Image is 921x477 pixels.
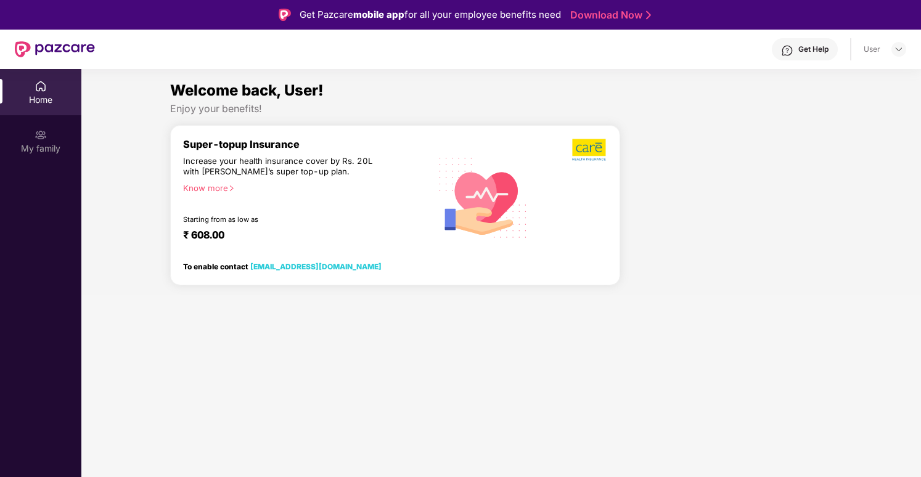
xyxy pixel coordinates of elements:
img: svg+xml;base64,PHN2ZyBpZD0iSGVscC0zMngzMiIgeG1sbnM9Imh0dHA6Ly93d3cudzMub3JnLzIwMDAvc3ZnIiB3aWR0aD... [781,44,793,57]
div: User [864,44,880,54]
div: Enjoy your benefits! [170,102,833,115]
img: New Pazcare Logo [15,41,95,57]
div: Get Pazcare for all your employee benefits need [300,7,561,22]
a: Download Now [570,9,647,22]
a: [EMAIL_ADDRESS][DOMAIN_NAME] [250,262,382,271]
img: b5dec4f62d2307b9de63beb79f102df3.png [572,138,607,161]
img: Stroke [646,9,651,22]
img: svg+xml;base64,PHN2ZyB3aWR0aD0iMjAiIGhlaWdodD0iMjAiIHZpZXdCb3g9IjAgMCAyMCAyMCIgZmlsbD0ibm9uZSIgeG... [35,129,47,141]
strong: mobile app [353,9,404,20]
img: svg+xml;base64,PHN2ZyBpZD0iSG9tZSIgeG1sbnM9Imh0dHA6Ly93d3cudzMub3JnLzIwMDAvc3ZnIiB3aWR0aD0iMjAiIG... [35,80,47,92]
div: Starting from as low as [183,215,379,224]
span: right [228,185,235,192]
div: ₹ 608.00 [183,229,419,243]
div: Get Help [798,44,829,54]
div: Know more [183,183,424,192]
div: Increase your health insurance cover by Rs. 20L with [PERSON_NAME]’s super top-up plan. [183,156,377,177]
img: svg+xml;base64,PHN2ZyBpZD0iRHJvcGRvd24tMzJ4MzIiIHhtbG5zPSJodHRwOi8vd3d3LnczLm9yZy8yMDAwL3N2ZyIgd2... [894,44,904,54]
div: To enable contact [183,262,382,271]
div: Super-topup Insurance [183,138,431,150]
img: svg+xml;base64,PHN2ZyB4bWxucz0iaHR0cDovL3d3dy53My5vcmcvMjAwMC9zdmciIHhtbG5zOnhsaW5rPSJodHRwOi8vd3... [430,143,536,251]
span: Welcome back, User! [170,81,324,99]
img: Logo [279,9,291,21]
